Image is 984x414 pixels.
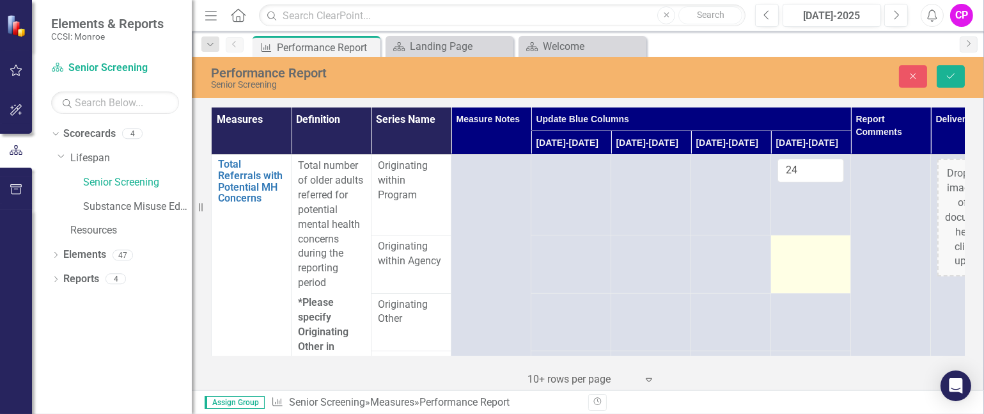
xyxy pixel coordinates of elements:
[205,396,265,409] span: Assign Group
[378,239,444,269] span: Originating within Agency
[51,16,164,31] span: Elements & Reports
[941,370,971,401] div: Open Intercom Messenger
[787,8,877,24] div: [DATE]-2025
[6,15,29,37] img: ClearPoint Strategy
[378,159,444,203] span: Originating within Program
[298,159,364,293] p: Total number of older adults referred for potential mental health concerns during the reporting p...
[63,127,116,141] a: Scorecards
[122,129,143,139] div: 4
[83,200,192,214] a: Substance Misuse Education
[697,10,724,20] span: Search
[70,151,192,166] a: Lifespan
[211,66,629,80] div: Performance Report
[389,38,510,54] a: Landing Page
[271,395,579,410] div: » »
[678,6,742,24] button: Search
[758,355,764,370] span: 0
[83,175,192,190] a: Senior Screening
[419,396,510,408] div: Performance Report
[378,355,444,370] span: Total
[298,296,348,381] strong: *Please specify Originating Other in Measure Notes
[113,250,133,260] div: 47
[63,272,99,287] a: Reports
[783,4,881,27] button: [DATE]-2025
[211,80,629,90] div: Senior Screening
[370,396,414,408] a: Measures
[410,38,510,54] div: Landing Page
[543,38,643,54] div: Welcome
[598,355,604,370] span: 0
[70,223,192,238] a: Resources
[51,92,179,114] input: Search Below...
[678,355,684,370] span: 0
[950,4,973,27] button: CP
[218,159,285,203] a: Total Referrals with Potential MH Concerns
[105,274,126,285] div: 4
[522,38,643,54] a: Welcome
[289,396,365,408] a: Senior Screening
[51,31,164,42] small: CCSI: Monroe
[259,4,746,27] input: Search ClearPoint...
[51,61,179,76] a: Senior Screening
[277,40,377,56] div: Performance Report
[838,355,844,370] span: 0
[378,298,444,327] span: Originating Other
[63,248,106,262] a: Elements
